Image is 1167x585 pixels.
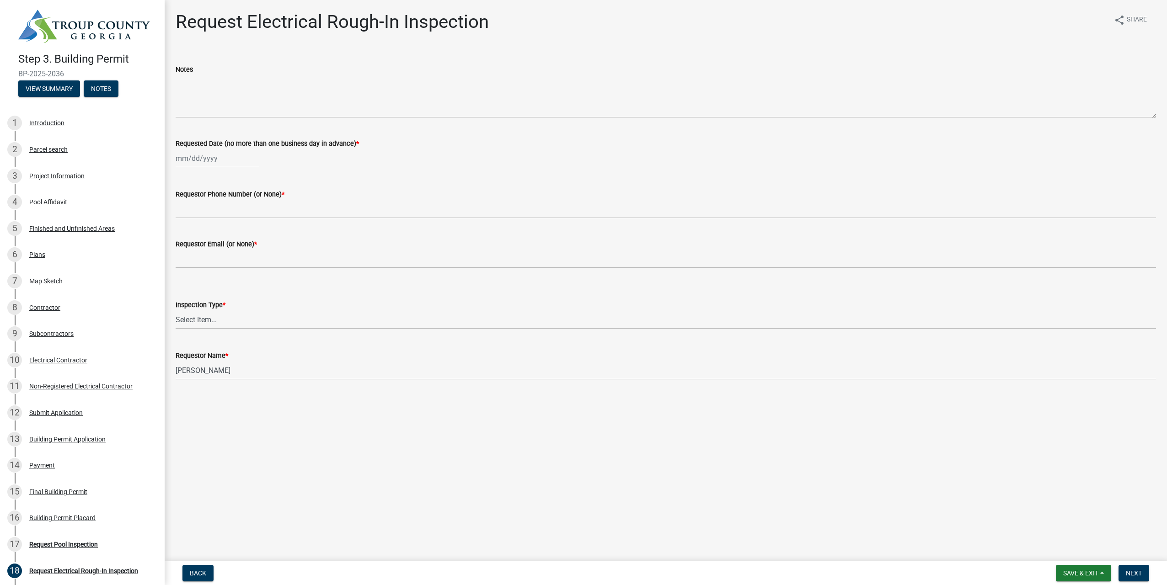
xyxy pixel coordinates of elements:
wm-modal-confirm: Notes [84,85,118,93]
div: Project Information [29,173,85,179]
span: Next [1126,569,1142,577]
div: 2 [7,142,22,157]
div: Request Electrical Rough-In Inspection [29,568,138,574]
div: Payment [29,462,55,468]
button: View Summary [18,80,80,97]
div: 9 [7,326,22,341]
wm-modal-confirm: Summary [18,85,80,93]
div: Final Building Permit [29,489,87,495]
div: 7 [7,274,22,288]
div: Electrical Contractor [29,357,87,363]
div: 15 [7,484,22,499]
label: Requested Date (no more than one business day in advance) [176,141,359,147]
button: Next [1119,565,1149,581]
label: Inspection Type [176,302,225,308]
i: share [1114,15,1125,26]
div: 18 [7,564,22,578]
div: 6 [7,247,22,262]
div: Request Pool Inspection [29,541,98,548]
div: 5 [7,221,22,236]
div: Building Permit Application [29,436,106,442]
div: Subcontractors [29,330,74,337]
label: Notes [176,67,193,73]
button: Back [182,565,214,581]
div: 17 [7,537,22,552]
h1: Request Electrical Rough-In Inspection [176,11,489,33]
span: BP-2025-2036 [18,69,146,78]
button: Notes [84,80,118,97]
div: 8 [7,300,22,315]
div: Non-Registered Electrical Contractor [29,383,133,389]
input: mm/dd/yyyy [176,149,259,168]
div: 14 [7,458,22,473]
button: shareShare [1107,11,1154,29]
div: 16 [7,511,22,525]
span: Share [1127,15,1147,26]
div: Plans [29,251,45,258]
img: Troup County, Georgia [18,10,150,43]
div: Map Sketch [29,278,63,284]
div: 1 [7,116,22,130]
label: Requestor Phone Number (or None) [176,191,284,198]
div: Contractor [29,304,60,311]
div: 12 [7,405,22,420]
label: Requestor Email (or None) [176,241,257,248]
div: 13 [7,432,22,447]
div: Pool Affidavit [29,199,67,205]
div: 4 [7,195,22,209]
div: Parcel search [29,146,68,153]
button: Save & Exit [1056,565,1111,581]
span: Back [190,569,206,577]
label: Requestor Name [176,353,228,359]
span: Save & Exit [1063,569,1098,577]
div: Finished and Unfinished Areas [29,225,115,232]
div: 11 [7,379,22,394]
h4: Step 3. Building Permit [18,53,157,66]
div: Introduction [29,120,64,126]
div: Submit Application [29,409,83,416]
div: Building Permit Placard [29,515,96,521]
div: 3 [7,169,22,183]
div: 10 [7,353,22,367]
